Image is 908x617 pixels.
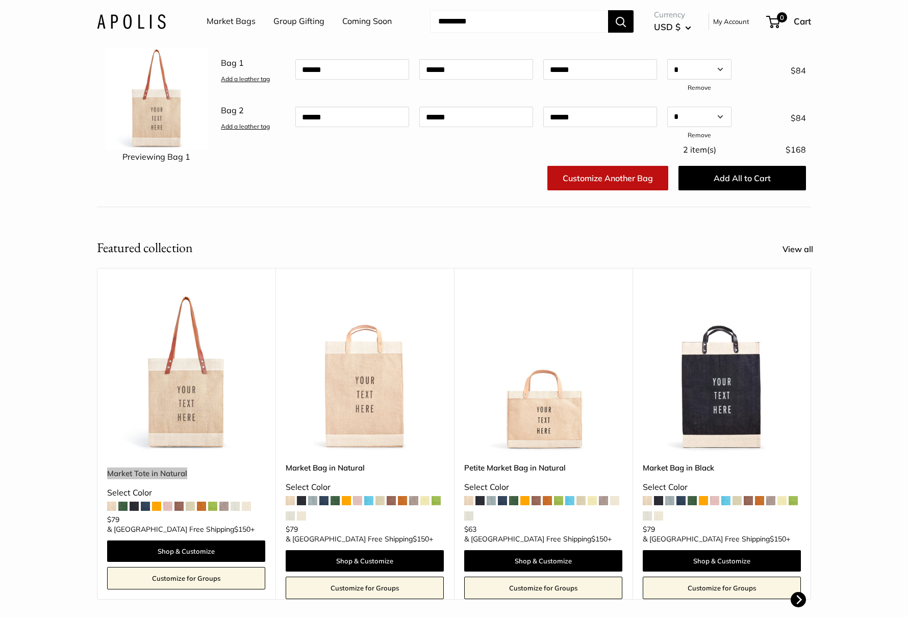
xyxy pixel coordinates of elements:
a: Market Bag in Black [643,462,801,474]
img: Apolis [97,14,166,29]
iframe: Sign Up via Text for Offers [8,578,109,609]
div: Select Color [286,480,444,495]
span: $63 [464,525,476,534]
img: Apolis_Natural_MT_01.jpg [106,47,208,150]
a: Remove [688,84,711,91]
div: Bag 2 [216,99,290,134]
a: Customize for Groups [286,577,444,599]
span: USD $ [654,21,680,32]
a: Market Bag in BlackMarket Bag in Black [643,293,801,452]
a: Market Bags [207,14,256,29]
span: $79 [286,525,298,534]
a: Coming Soon [342,14,392,29]
span: $79 [643,525,655,534]
a: 0 Cart [767,13,811,30]
span: Cart [794,16,811,27]
a: Petite Market Bag in Naturaldescription_Effortless style that elevates every moment [464,293,622,452]
a: Add a leather tag [221,75,270,83]
button: USD $ [654,19,691,35]
a: Petite Market Bag in Natural [464,462,622,474]
h2: Featured collection [97,238,193,258]
a: Shop & Customize [643,550,801,572]
a: Shop & Customize [107,540,265,562]
a: My Account [713,15,749,28]
img: description_Make it yours with custom printed text. [107,293,265,452]
img: Market Bag in Black [643,293,801,452]
div: $84 [737,59,811,79]
button: Add All to Cart [678,166,806,190]
a: Customize for Groups [643,577,801,599]
a: Shop & Customize [464,550,622,572]
a: Customize Another Bag [547,166,668,190]
input: Search... [430,10,608,33]
span: & [GEOGRAPHIC_DATA] Free Shipping + [643,535,790,542]
a: Remove [688,131,711,139]
div: Select Color [464,480,622,495]
button: Next [791,592,806,607]
span: Currency [654,8,691,22]
a: Market Tote in Natural [107,467,265,479]
button: Search [608,10,634,33]
div: Select Color [107,485,265,501]
div: Select Color [643,480,801,495]
a: Market Bag in Natural [286,462,444,474]
span: $168 [786,144,806,155]
img: Petite Market Bag in Natural [464,293,622,452]
span: & [GEOGRAPHIC_DATA] Free Shipping + [464,535,612,542]
span: $150 [234,525,250,534]
a: Group Gifting [273,14,324,29]
div: $84 [737,107,811,126]
span: $150 [770,534,786,544]
span: $79 [107,515,119,524]
a: View all [783,242,824,257]
a: Customize for Groups [107,567,265,589]
span: 2 item(s) [683,144,716,155]
a: Market Bag in NaturalMarket Bag in Natural [286,293,444,452]
a: Customize for Groups [464,577,622,599]
a: Shop & Customize [286,550,444,572]
span: Previewing Bag 1 [122,152,190,162]
a: Add a leather tag [221,122,270,130]
span: & [GEOGRAPHIC_DATA] Free Shipping + [107,526,255,533]
img: Market Bag in Natural [286,293,444,452]
div: Bag 1 [216,52,290,86]
span: $150 [413,534,429,544]
span: & [GEOGRAPHIC_DATA] Free Shipping + [286,535,433,542]
span: $150 [591,534,608,544]
span: 0 [777,12,787,22]
a: description_Make it yours with custom printed text.description_The Original Market bag in its 4 n... [107,293,265,452]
